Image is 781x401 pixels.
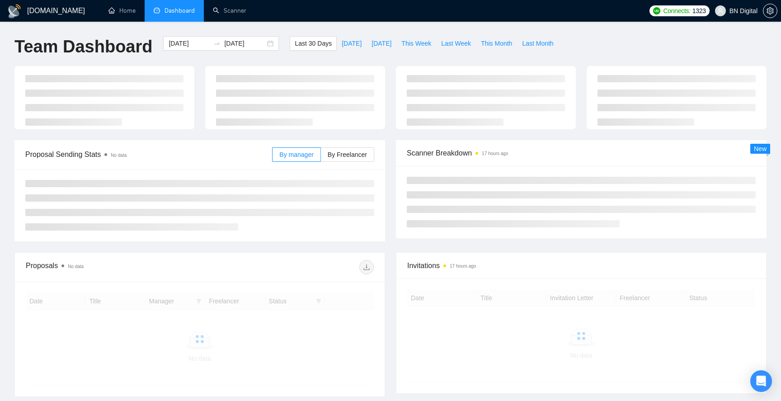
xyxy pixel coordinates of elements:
span: [DATE] [372,38,391,48]
input: Start date [169,38,210,48]
a: searchScanner [213,7,246,14]
span: Last Week [441,38,471,48]
span: Last Month [522,38,553,48]
span: Proposal Sending Stats [25,149,272,160]
span: By Freelancer [328,151,367,158]
span: [DATE] [342,38,362,48]
button: This Month [476,36,517,51]
span: 1323 [692,6,706,16]
div: Open Intercom Messenger [750,370,772,392]
span: By manager [279,151,313,158]
span: swap-right [213,40,221,47]
div: Proposals [26,260,200,274]
time: 17 hours ago [450,264,476,269]
span: user [717,8,724,14]
h1: Team Dashboard [14,36,152,57]
img: logo [7,4,22,19]
span: dashboard [154,7,160,14]
button: setting [763,4,777,18]
span: Scanner Breakdown [407,147,756,159]
button: Last 30 Days [290,36,337,51]
time: 17 hours ago [482,151,508,156]
a: homeHome [108,7,136,14]
button: [DATE] [337,36,367,51]
span: New [754,145,767,152]
span: Last 30 Days [295,38,332,48]
span: Connects: [663,6,690,16]
span: This Week [401,38,431,48]
span: to [213,40,221,47]
a: setting [763,7,777,14]
img: upwork-logo.png [653,7,660,14]
input: End date [224,38,265,48]
span: Invitations [407,260,755,271]
button: Last Month [517,36,558,51]
button: Last Week [436,36,476,51]
span: This Month [481,38,512,48]
button: This Week [396,36,436,51]
span: No data [68,264,84,269]
button: [DATE] [367,36,396,51]
span: Dashboard [165,7,195,14]
span: No data [111,153,127,158]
